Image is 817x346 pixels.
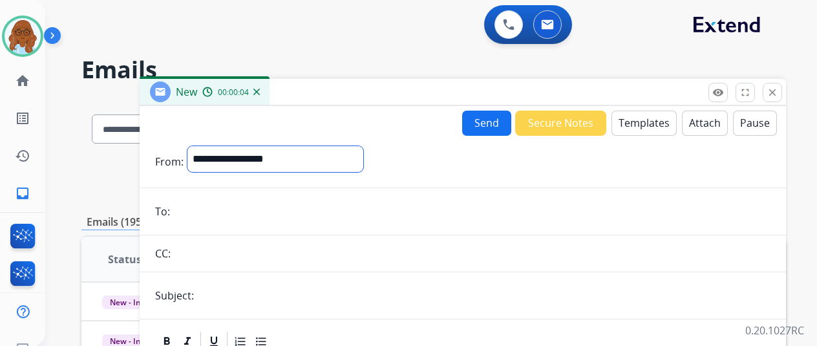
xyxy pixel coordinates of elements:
[15,148,30,164] mat-icon: history
[515,111,606,136] button: Secure Notes
[81,214,150,230] p: Emails (195)
[176,85,197,99] span: New
[15,111,30,126] mat-icon: list_alt
[611,111,677,136] button: Templates
[155,154,184,169] p: From:
[712,87,724,98] mat-icon: remove_red_eye
[102,296,162,309] span: New - Initial
[5,18,41,54] img: avatar
[15,73,30,89] mat-icon: home
[108,252,142,267] span: Status
[155,204,170,219] p: To:
[462,111,511,136] button: Send
[739,87,751,98] mat-icon: fullscreen
[682,111,728,136] button: Attach
[767,87,778,98] mat-icon: close
[745,323,804,338] p: 0.20.1027RC
[218,87,249,98] span: 00:00:04
[155,246,171,261] p: CC:
[733,111,777,136] button: Pause
[155,288,194,303] p: Subject:
[81,57,786,83] h2: Emails
[15,186,30,201] mat-icon: inbox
